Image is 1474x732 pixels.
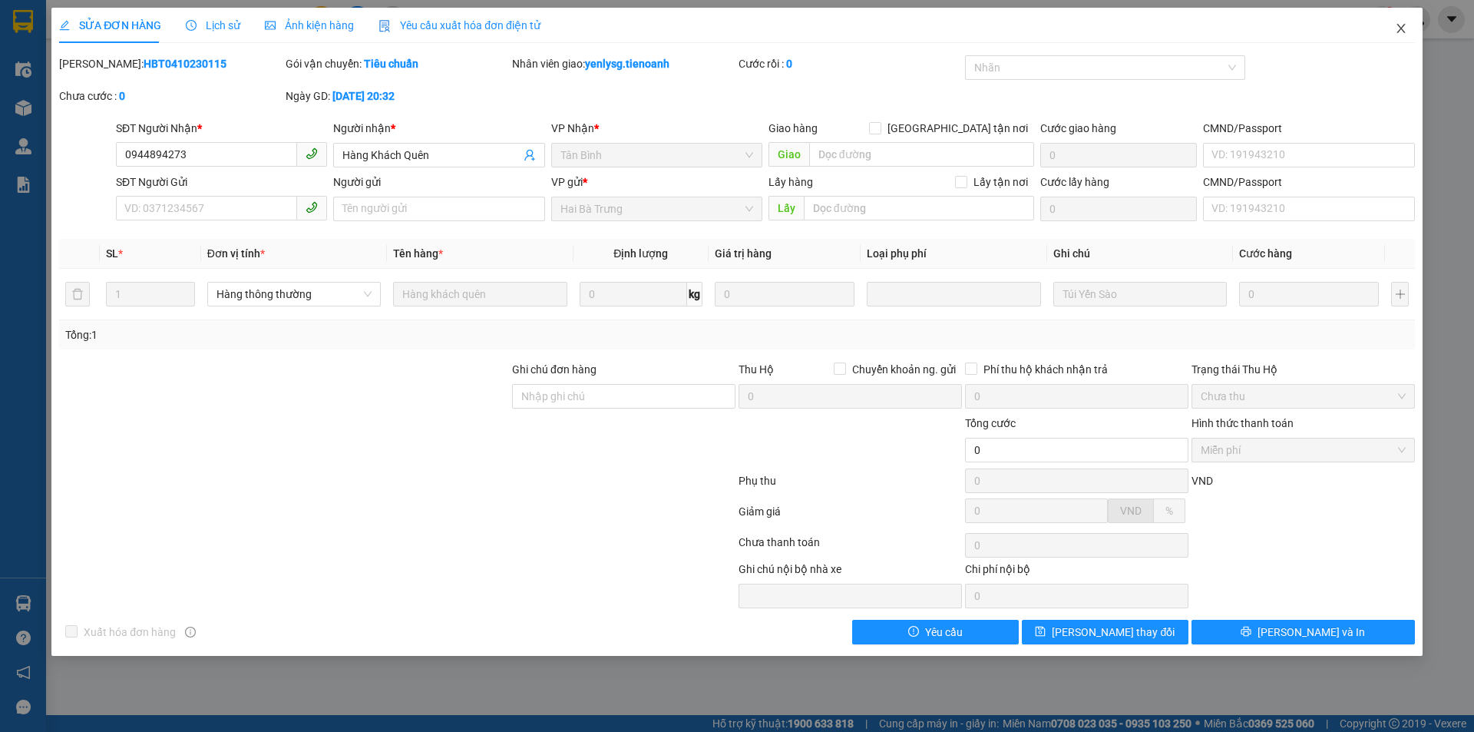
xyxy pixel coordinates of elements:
[768,196,804,220] span: Lấy
[1191,475,1213,487] span: VND
[1040,176,1109,188] label: Cước lấy hàng
[333,174,544,190] div: Người gửi
[512,55,735,72] div: Nhân viên giao:
[1165,505,1173,517] span: %
[1201,439,1406,462] span: Miễn phí
[551,174,762,190] div: VP gửi
[116,120,327,137] div: SĐT Người Nhận
[737,534,963,561] div: Chưa thanh toán
[265,20,276,31] span: picture
[967,174,1034,190] span: Lấy tận nơi
[1395,22,1407,35] span: close
[551,122,594,134] span: VP Nhận
[1040,122,1116,134] label: Cước giao hàng
[59,55,283,72] div: [PERSON_NAME]:
[1391,282,1408,306] button: plus
[186,20,197,31] span: clock-circle
[1191,620,1415,644] button: printer[PERSON_NAME] và In
[144,58,226,70] b: HBT0410230115
[1047,239,1233,269] th: Ghi chú
[1241,626,1251,638] span: printer
[768,176,813,188] span: Lấy hàng
[1052,624,1175,641] span: [PERSON_NAME] thay đổi
[1040,143,1197,167] input: Cước giao hàng
[739,55,962,72] div: Cước rồi :
[286,88,509,104] div: Ngày GD:
[1053,282,1227,306] input: Ghi Chú
[207,247,265,260] span: Đơn vị tính
[1035,626,1046,638] span: save
[1380,8,1423,51] button: Close
[306,201,318,214] span: phone
[1040,197,1197,221] input: Cước lấy hàng
[393,247,443,260] span: Tên hàng
[786,58,792,70] b: 0
[378,20,391,32] img: icon
[265,19,354,31] span: Ảnh kiện hàng
[512,363,597,376] label: Ghi chú đơn hàng
[1203,120,1414,137] div: CMND/Passport
[1239,247,1292,260] span: Cước hàng
[59,20,70,31] span: edit
[687,282,702,306] span: kg
[715,247,772,260] span: Giá trị hàng
[393,282,567,306] input: VD: Bàn, Ghế
[613,247,668,260] span: Định lượng
[186,19,240,31] span: Lịch sử
[512,384,735,409] input: Ghi chú đơn hàng
[739,561,962,584] div: Ghi chú nội bộ nhà xe
[119,90,125,102] b: 0
[560,144,753,167] span: Tân Bình
[1191,361,1415,378] div: Trạng thái Thu Hộ
[560,197,753,220] span: Hai Bà Trưng
[1201,385,1406,408] span: Chưa thu
[185,627,196,638] span: info-circle
[216,283,372,306] span: Hàng thông thường
[1022,620,1188,644] button: save[PERSON_NAME] thay đổi
[768,122,818,134] span: Giao hàng
[739,363,774,376] span: Thu Hộ
[1203,174,1414,190] div: CMND/Passport
[1191,417,1294,429] label: Hình thức thanh toán
[65,282,90,306] button: delete
[59,88,283,104] div: Chưa cước :
[809,142,1034,167] input: Dọc đường
[524,149,536,161] span: user-add
[116,174,327,190] div: SĐT Người Gửi
[846,361,962,378] span: Chuyển khoản ng. gửi
[1258,624,1365,641] span: [PERSON_NAME] và In
[908,626,919,638] span: exclamation-circle
[65,326,569,343] div: Tổng: 1
[737,503,963,530] div: Giảm giá
[861,239,1046,269] th: Loại phụ phí
[768,142,809,167] span: Giao
[378,19,540,31] span: Yêu cầu xuất hóa đơn điện tử
[881,120,1034,137] span: [GEOGRAPHIC_DATA] tận nơi
[715,282,854,306] input: 0
[965,417,1016,429] span: Tổng cước
[306,147,318,160] span: phone
[852,620,1019,644] button: exclamation-circleYêu cầu
[333,120,544,137] div: Người nhận
[925,624,963,641] span: Yêu cầu
[332,90,395,102] b: [DATE] 20:32
[965,561,1188,584] div: Chi phí nội bộ
[804,196,1034,220] input: Dọc đường
[977,361,1114,378] span: Phí thu hộ khách nhận trả
[59,19,161,31] span: SỬA ĐƠN HÀNG
[737,472,963,499] div: Phụ thu
[585,58,669,70] b: yenlysg.tienoanh
[1239,282,1379,306] input: 0
[286,55,509,72] div: Gói vận chuyển:
[78,624,182,641] span: Xuất hóa đơn hàng
[364,58,418,70] b: Tiêu chuẩn
[106,247,118,260] span: SL
[1120,505,1142,517] span: VND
